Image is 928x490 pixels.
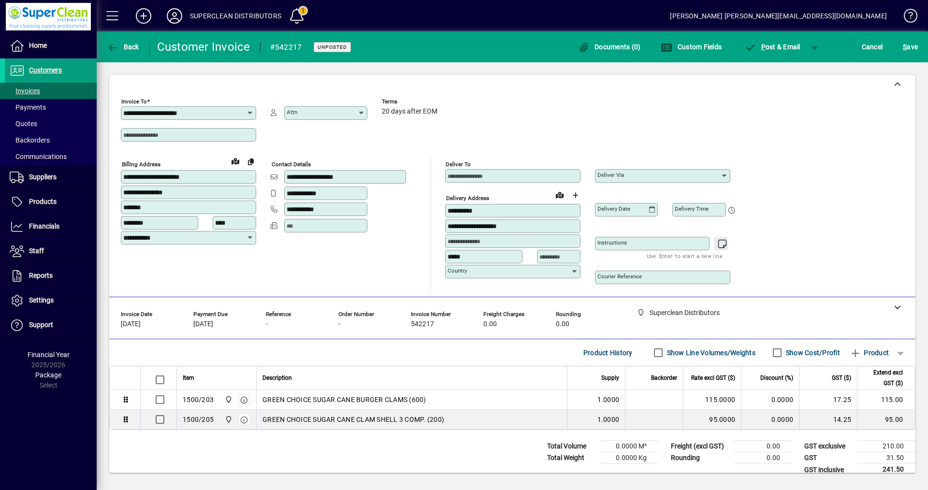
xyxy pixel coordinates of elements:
span: - [266,320,268,328]
span: Communications [10,153,67,160]
button: Save [900,38,920,56]
span: Superclean Distributors [222,394,233,405]
label: Show Cost/Profit [784,348,840,358]
td: 0.00 [734,452,792,464]
div: SUPERCLEAN DISTRIBUTORS [190,8,281,24]
a: Staff [5,239,97,263]
span: GREEN CHOICE SUGAR CANE BURGER CLAMS (600) [262,395,426,404]
td: 0.0000 M³ [600,441,658,452]
span: Payments [10,103,46,111]
a: Backorders [5,132,97,148]
td: 0.0000 [741,410,799,429]
span: Home [29,42,47,49]
td: 17.25 [799,390,857,410]
td: 0.0000 [741,390,799,410]
td: 241.50 [857,464,915,476]
mat-label: Attn [287,109,297,115]
td: 95.00 [857,410,915,429]
span: Unposted [318,44,347,50]
button: Copy to Delivery address [243,154,259,169]
td: Total Volume [542,441,600,452]
span: Customers [29,66,62,74]
a: View on map [228,153,243,169]
span: Settings [29,296,54,304]
button: Add product line item [845,344,894,361]
td: Freight (excl GST) [666,441,734,452]
div: 95.0000 [689,415,735,424]
span: Extend excl GST ($) [863,367,903,389]
button: Post & Email [739,38,805,56]
span: Documents (0) [578,43,641,51]
span: Discount (%) [760,373,793,383]
button: Cancel [859,38,885,56]
span: Backorders [10,136,50,144]
span: Product History [583,345,633,360]
span: P [761,43,766,51]
button: Documents (0) [576,38,643,56]
div: 1500/203 [183,395,214,404]
button: Custom Fields [658,38,724,56]
label: Show Line Volumes/Weights [665,348,755,358]
span: Support [29,321,53,329]
mat-hint: Use 'Enter' to start a new line [647,250,723,261]
app-page-header-button: Back [97,38,150,56]
span: Products [29,198,57,205]
a: Financials [5,215,97,239]
span: ost & Email [744,43,800,51]
td: 0.00 [734,441,792,452]
div: #542217 [270,40,302,55]
td: 31.50 [857,452,915,464]
span: Superclean Distributors [222,414,233,425]
a: Home [5,34,97,58]
span: ave [903,39,918,55]
span: Terms [382,99,440,105]
span: Rate excl GST ($) [691,373,735,383]
span: 1.0000 [597,415,620,424]
button: Back [104,38,142,56]
span: Staff [29,247,44,255]
button: Product History [580,344,637,361]
span: Invoices [10,87,40,95]
div: [PERSON_NAME] [PERSON_NAME][EMAIL_ADDRESS][DOMAIN_NAME] [670,8,887,24]
span: 20 days after EOM [382,108,437,115]
div: Customer Invoice [157,39,250,55]
span: Supply [601,373,619,383]
span: Quotes [10,120,37,128]
span: S [903,43,907,51]
span: Cancel [862,39,883,55]
span: Financials [29,222,59,230]
a: Knowledge Base [897,2,916,33]
span: Product [850,345,889,360]
span: Package [35,371,61,379]
td: GST [799,452,857,464]
span: Suppliers [29,173,57,181]
span: [DATE] [193,320,213,328]
a: Payments [5,99,97,115]
a: Support [5,313,97,337]
td: 0.0000 Kg [600,452,658,464]
span: Reports [29,272,53,279]
span: Backorder [651,373,677,383]
td: 14.25 [799,410,857,429]
span: 1.0000 [597,395,620,404]
a: Reports [5,264,97,288]
span: Financial Year [28,351,70,359]
span: GST ($) [832,373,851,383]
td: 210.00 [857,441,915,452]
a: Suppliers [5,165,97,189]
span: [DATE] [121,320,141,328]
button: Profile [159,7,190,25]
a: Settings [5,288,97,313]
div: 1500/205 [183,415,214,424]
td: GST exclusive [799,441,857,452]
span: Custom Fields [661,43,722,51]
td: GST inclusive [799,464,857,476]
a: Communications [5,148,97,165]
mat-label: Invoice To [121,98,147,105]
span: Item [183,373,194,383]
span: Back [107,43,139,51]
a: Products [5,190,97,214]
td: 115.00 [857,390,915,410]
a: Quotes [5,115,97,132]
button: Add [128,7,159,25]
